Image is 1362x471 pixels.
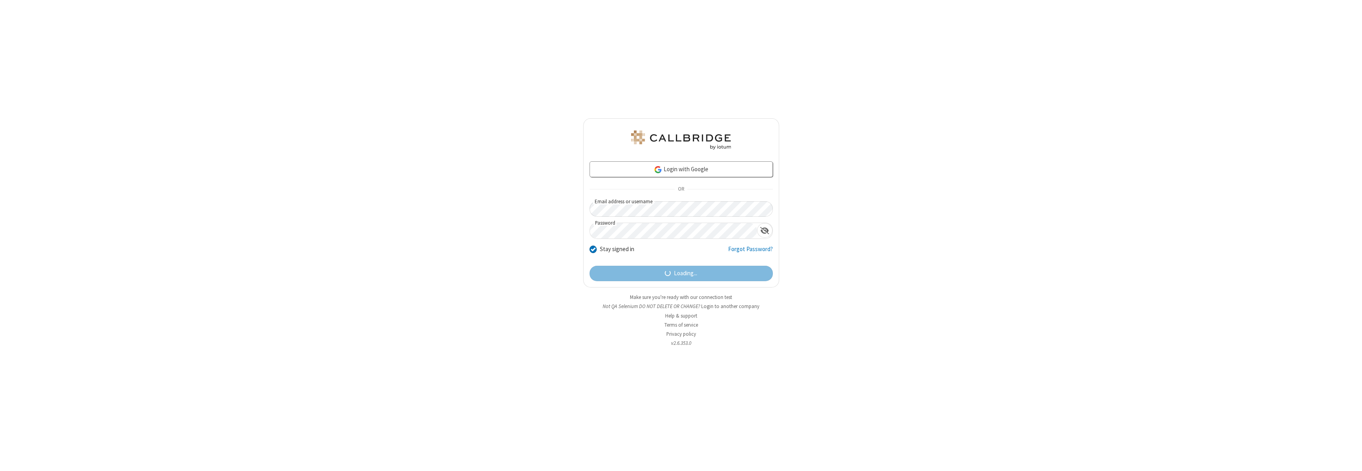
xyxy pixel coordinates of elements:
[728,245,773,260] a: Forgot Password?
[757,223,772,238] div: Show password
[654,165,662,174] img: google-icon.png
[630,294,732,301] a: Make sure you're ready with our connection test
[590,201,773,217] input: Email address or username
[630,131,732,149] img: QA Selenium DO NOT DELETE OR CHANGE
[675,184,687,195] span: OR
[674,269,697,278] span: Loading...
[590,223,757,238] input: Password
[665,312,697,319] a: Help & support
[583,339,779,347] li: v2.6.353.0
[664,322,698,328] a: Terms of service
[590,161,773,177] a: Login with Google
[600,245,634,254] label: Stay signed in
[590,266,773,282] button: Loading...
[583,303,779,310] li: Not QA Selenium DO NOT DELETE OR CHANGE?
[701,303,759,310] button: Login to another company
[666,331,696,337] a: Privacy policy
